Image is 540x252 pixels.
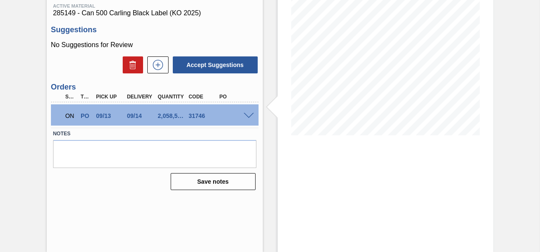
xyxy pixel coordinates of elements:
div: Purchase order [79,112,93,119]
div: New suggestion [143,56,169,73]
div: Step [63,94,78,100]
div: Delivery [125,94,158,100]
div: Negotiating Order [63,106,78,125]
h3: Orders [51,83,259,92]
div: PO [217,94,250,100]
p: ON [65,112,76,119]
span: 285149 - Can 500 Carling Black Label (KO 2025) [53,9,256,17]
div: Type [79,94,93,100]
button: Accept Suggestions [173,56,258,73]
div: Pick up [94,94,127,100]
div: 09/14/2025 [125,112,158,119]
div: Accept Suggestions [169,56,259,74]
div: 2,058,588.000 [156,112,189,119]
div: 31746 [186,112,219,119]
h3: Suggestions [51,25,259,34]
button: Save notes [171,173,256,190]
span: Active Material [53,3,256,8]
label: Notes [53,128,256,140]
p: No Suggestions for Review [51,41,259,49]
div: Code [186,94,219,100]
div: 09/13/2025 [94,112,127,119]
div: Quantity [156,94,189,100]
div: Delete Suggestions [118,56,143,73]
